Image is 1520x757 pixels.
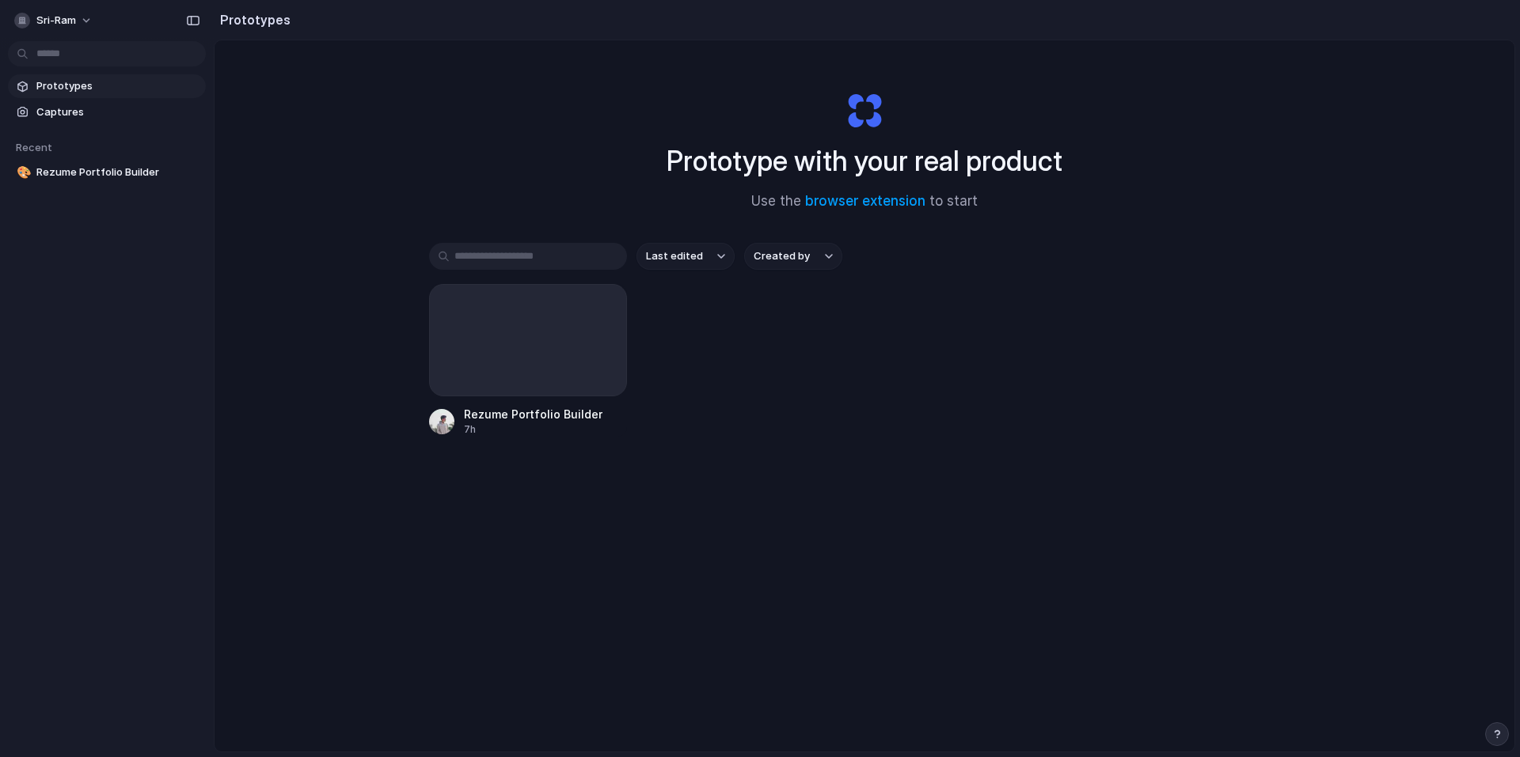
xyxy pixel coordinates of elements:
h1: Prototype with your real product [667,140,1062,182]
span: sri-ram [36,13,76,28]
h2: Prototypes [214,10,291,29]
span: Recent [16,141,52,153]
button: 🎨 [14,165,30,180]
a: 🎨Rezume Portfolio Builder [8,161,206,184]
span: Captures [36,104,199,120]
a: Prototypes [8,74,206,98]
span: Use the to start [751,191,978,212]
a: Rezume Portfolio Builder7h [429,284,627,437]
span: Created by [754,248,810,264]
span: Last edited [646,248,703,264]
span: Rezume Portfolio Builder [36,165,199,180]
button: sri-ram [8,8,101,33]
a: browser extension [805,193,925,209]
button: Last edited [636,243,735,270]
button: Created by [744,243,842,270]
div: 7h [464,422,602,437]
div: Rezume Portfolio Builder [464,406,602,422]
div: 🎨 [17,164,28,182]
a: Captures [8,100,206,124]
span: Prototypes [36,78,199,94]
